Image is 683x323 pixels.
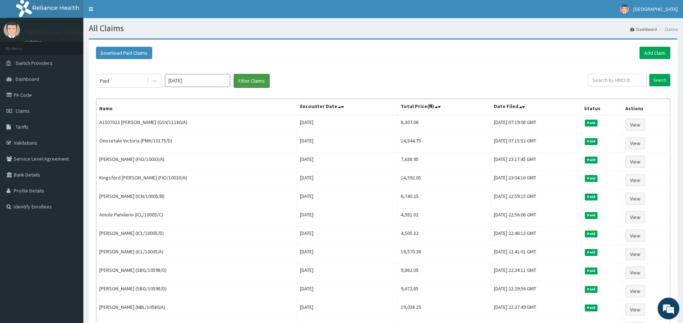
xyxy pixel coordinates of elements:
td: A1507022 [PERSON_NAME] (GSV/11180/A) [96,115,297,134]
td: [DATE] 22:56:06 GMT [491,208,581,227]
p: Mediservices community Hospital [25,29,120,36]
td: [DATE] 22:29:56 GMT [491,282,581,301]
span: Paid [585,249,598,256]
td: [DATE] [297,153,397,171]
span: Paid [585,212,598,219]
input: Search [649,74,670,86]
a: View [625,303,645,316]
textarea: Type your message and hit 'Enter' [4,198,138,223]
td: [DATE] 23:04:16 GMT [491,171,581,190]
td: 9,672.85 [397,282,491,301]
td: 19,570.38 [397,245,491,264]
span: Paid [585,138,598,145]
button: Filter Claims [234,74,270,88]
td: [DATE] [297,227,397,245]
a: Add Claim [640,47,670,59]
a: View [625,192,645,205]
td: [PERSON_NAME] (ICL/10005/D) [96,227,297,245]
div: Chat with us now [38,41,122,50]
th: Total Price(₦) [397,99,491,116]
td: [DATE] [297,190,397,208]
input: Search by HMO ID [588,74,647,86]
span: Tariffs [16,124,29,130]
button: Download Paid Claims [96,47,152,59]
h1: All Claims [89,24,678,33]
td: 14,544.75 [397,134,491,153]
span: Paid [585,286,598,293]
a: View [625,174,645,186]
td: 7,638.95 [397,153,491,171]
div: Paid [100,77,109,84]
span: Paid [585,157,598,163]
li: Claims [658,26,678,32]
td: [DATE] [297,134,397,153]
span: Paid [585,231,598,237]
span: Paid [585,175,598,182]
span: [GEOGRAPHIC_DATA] [633,6,678,12]
td: 19,038.25 [397,301,491,319]
th: Status [581,99,622,116]
td: [PERSON_NAME] (ICN/10005/B) [96,190,297,208]
td: [DATE] [297,171,397,190]
td: [DATE] [297,245,397,264]
td: [PERSON_NAME] (NBL/10580/A) [96,301,297,319]
a: View [625,266,645,279]
div: Minimize live chat window [119,4,136,21]
td: [DATE] 22:59:15 GMT [491,190,581,208]
td: [DATE] [297,264,397,282]
td: 14,592.05 [397,171,491,190]
td: 4,931.02 [397,208,491,227]
td: [DATE] 22:27:49 GMT [491,301,581,319]
td: [PERSON_NAME] (FIO/10033/A) [96,153,297,171]
a: View [625,229,645,242]
img: d_794563401_company_1708531726252_794563401 [13,36,29,54]
span: We're online! [42,91,100,165]
td: Kingsford [PERSON_NAME] (FIO/10030/A) [96,171,297,190]
th: Name [96,99,297,116]
td: 8,307.06 [397,115,491,134]
th: Encounter Date [297,99,397,116]
img: User Image [620,5,629,14]
td: 9,862.05 [397,264,491,282]
a: View [625,137,645,149]
td: [DATE] [297,115,397,134]
td: [DATE] 22:34:11 GMT [491,264,581,282]
td: 4,505.32 [397,227,491,245]
a: View [625,285,645,297]
td: [DATE] [297,282,397,301]
span: Paid [585,268,598,274]
input: Select Month and Year [165,74,230,87]
td: [DATE] [297,301,397,319]
td: [DATE] 22:46:13 GMT [491,227,581,245]
a: Online [25,40,43,45]
td: [PERSON_NAME] (ICL/10005/A) [96,245,297,264]
td: Amole Pamilerin (ICL/10005/C) [96,208,297,227]
a: View [625,211,645,223]
td: Onosetale Victoria (PMH/10175/D) [96,134,297,153]
span: Paid [585,194,598,200]
th: Actions [622,99,670,116]
td: [DATE] 07:15:52 GMT [491,134,581,153]
span: Dashboard [16,76,39,82]
span: Paid [585,120,598,126]
a: View [625,156,645,168]
td: [DATE] 23:17:45 GMT [491,153,581,171]
span: Paid [585,305,598,311]
td: [DATE] [297,208,397,227]
span: Switch Providers [16,60,53,66]
th: Date Filed [491,99,581,116]
img: User Image [4,22,20,38]
span: Claims [16,108,30,114]
a: Dashboard [630,26,657,32]
td: [PERSON_NAME] (SBG/10598/D) [96,264,297,282]
a: View [625,119,645,131]
td: [DATE] 22:41:01 GMT [491,245,581,264]
td: [DATE] 07:19:08 GMT [491,115,581,134]
td: 6,740.25 [397,190,491,208]
a: View [625,248,645,260]
td: [PERSON_NAME] (SBG/10598/D) [96,282,297,301]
